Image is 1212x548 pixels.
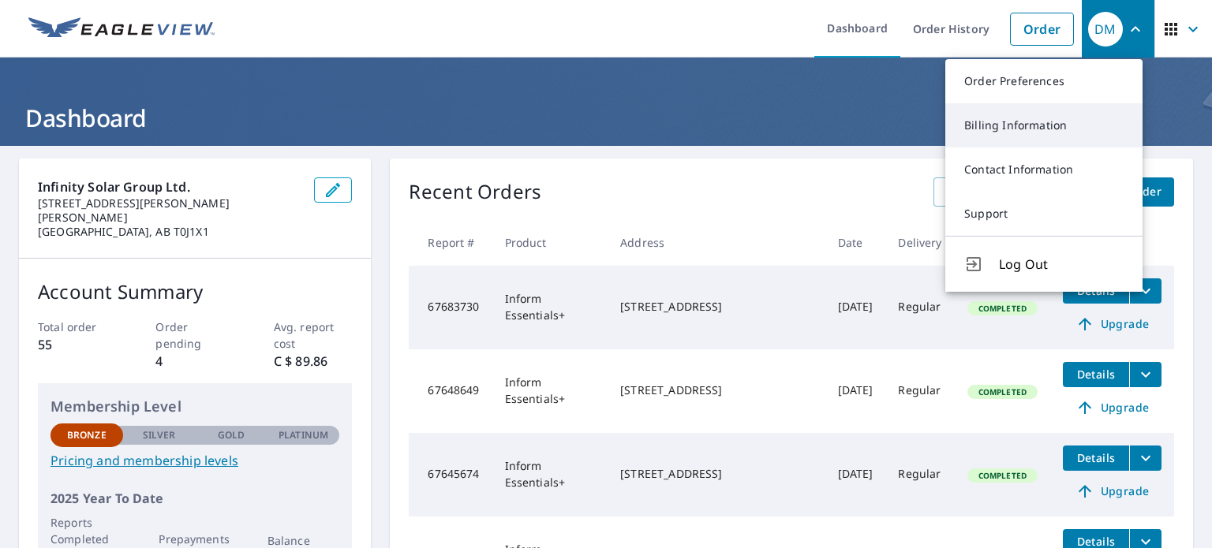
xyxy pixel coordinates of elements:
[409,433,492,516] td: 67645674
[50,489,339,508] p: 2025 Year To Date
[825,433,886,516] td: [DATE]
[409,219,492,266] th: Report #
[885,266,954,349] td: Regular
[1072,315,1152,334] span: Upgrade
[945,103,1143,147] a: Billing Information
[1129,445,1161,471] button: filesDropdownBtn-67645674
[38,196,301,225] p: [STREET_ADDRESS][PERSON_NAME][PERSON_NAME]
[945,59,1143,103] a: Order Preferences
[1072,398,1152,417] span: Upgrade
[1010,13,1074,46] a: Order
[620,466,812,482] div: [STREET_ADDRESS]
[933,177,1046,207] a: View All Orders
[1063,311,1161,337] a: Upgrade
[1063,362,1129,387] button: detailsBtn-67648649
[945,236,1143,292] button: Log Out
[825,219,886,266] th: Date
[492,349,608,433] td: Inform Essentials+
[38,278,352,306] p: Account Summary
[825,266,886,349] td: [DATE]
[885,433,954,516] td: Regular
[945,147,1143,192] a: Contact Information
[409,177,541,207] p: Recent Orders
[67,428,107,442] p: Bronze
[969,470,1036,481] span: Completed
[1072,367,1120,382] span: Details
[1129,278,1161,304] button: filesDropdownBtn-67683730
[50,514,123,547] p: Reports Completed
[50,396,339,417] p: Membership Level
[409,266,492,349] td: 67683730
[19,102,1193,134] h1: Dashboard
[620,382,812,398] div: [STREET_ADDRESS]
[159,531,231,547] p: Prepayments
[38,225,301,239] p: [GEOGRAPHIC_DATA], AB T0J1X1
[409,349,492,433] td: 67648649
[1072,482,1152,501] span: Upgrade
[969,386,1036,397] span: Completed
[279,428,328,442] p: Platinum
[492,266,608,349] td: Inform Essentials+
[38,319,117,335] p: Total order
[1063,445,1129,471] button: detailsBtn-67645674
[945,192,1143,236] a: Support
[608,219,825,266] th: Address
[1088,12,1123,47] div: DM
[1063,395,1161,420] a: Upgrade
[969,303,1036,314] span: Completed
[1063,479,1161,504] a: Upgrade
[274,319,353,352] p: Avg. report cost
[28,17,215,41] img: EV Logo
[885,219,954,266] th: Delivery
[155,319,234,352] p: Order pending
[274,352,353,371] p: C $ 89.86
[143,428,176,442] p: Silver
[50,451,339,470] a: Pricing and membership levels
[492,433,608,516] td: Inform Essentials+
[492,219,608,266] th: Product
[999,255,1124,274] span: Log Out
[825,349,886,433] td: [DATE]
[218,428,245,442] p: Gold
[38,177,301,196] p: Infinity Solar Group Ltd.
[155,352,234,371] p: 4
[885,349,954,433] td: Regular
[1129,362,1161,387] button: filesDropdownBtn-67648649
[1072,450,1120,465] span: Details
[620,299,812,315] div: [STREET_ADDRESS]
[38,335,117,354] p: 55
